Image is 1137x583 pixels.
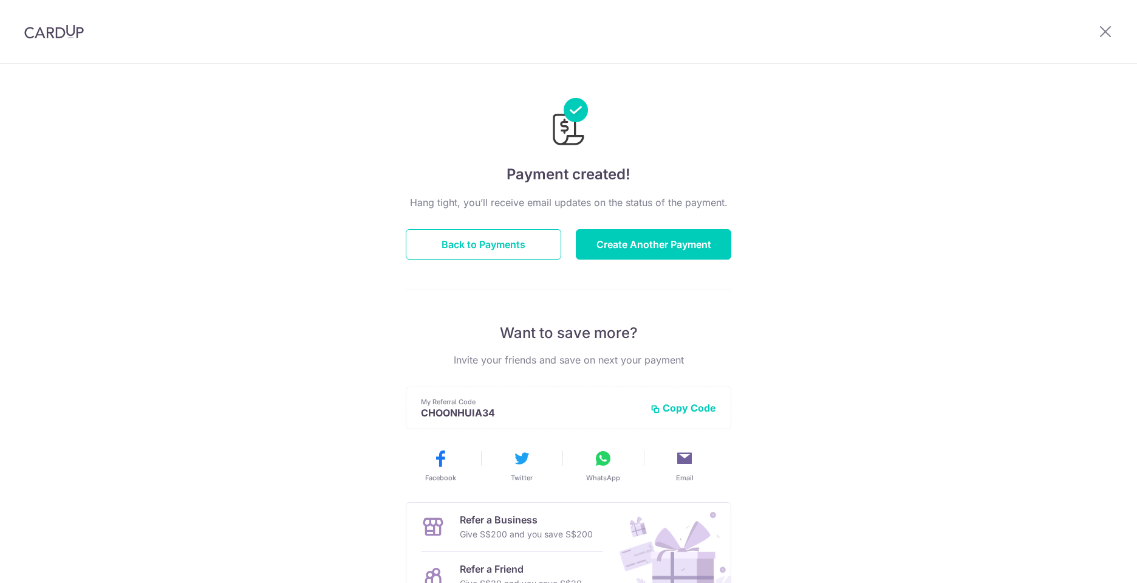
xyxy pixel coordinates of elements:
[406,229,561,260] button: Back to Payments
[406,164,731,185] h4: Payment created!
[460,527,593,542] p: Give S$200 and you save S$200
[576,229,731,260] button: Create Another Payment
[650,402,716,414] button: Copy Code
[486,449,558,483] button: Twitter
[406,195,731,210] p: Hang tight, you’ll receive email updates on the status of the payment.
[586,473,620,483] span: WhatsApp
[421,397,641,407] p: My Referral Code
[460,512,593,527] p: Refer a Business
[425,473,456,483] span: Facebook
[421,407,641,419] p: CHOONHUIA34
[406,323,731,343] p: Want to save more?
[24,24,84,39] img: CardUp
[567,449,639,483] button: WhatsApp
[649,449,720,483] button: Email
[460,562,582,576] p: Refer a Friend
[406,353,731,367] p: Invite your friends and save on next your payment
[405,449,476,483] button: Facebook
[511,473,533,483] span: Twitter
[676,473,694,483] span: Email
[549,98,588,149] img: Payments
